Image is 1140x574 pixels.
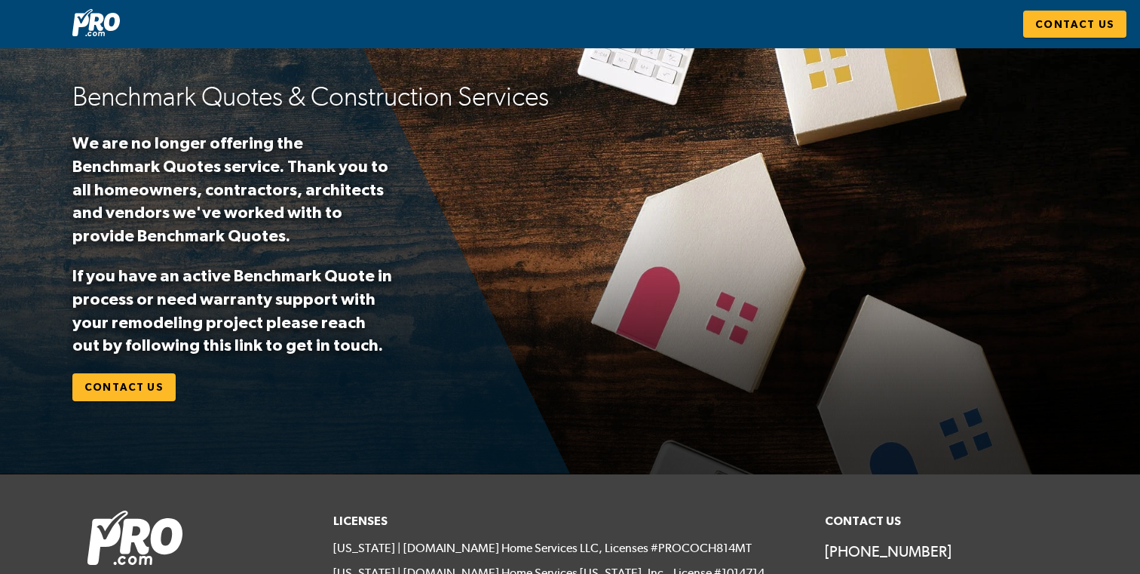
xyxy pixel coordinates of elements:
[333,541,807,557] p: [US_STATE] | [DOMAIN_NAME] Home Services LLC, Licenses #PROCOCH814MT
[333,511,807,532] h6: Licenses
[87,511,182,565] img: Pro.com logo
[84,378,164,397] span: Contact Us
[1035,15,1114,34] span: Contact Us
[72,264,393,357] p: If you have an active Benchmark Quote in process or need warranty support with your remodeling pr...
[825,541,1053,562] a: [PHONE_NUMBER]
[825,511,1053,532] h6: Contact Us
[72,9,120,36] img: Pro.com logo
[72,79,553,115] h2: Benchmark Quotes & Construction Services
[1023,11,1126,38] a: Contact Us
[72,373,176,401] a: Contact Us
[72,131,393,247] p: We are no longer offering the Benchmark Quotes service. Thank you to all homeowners, contractors,...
